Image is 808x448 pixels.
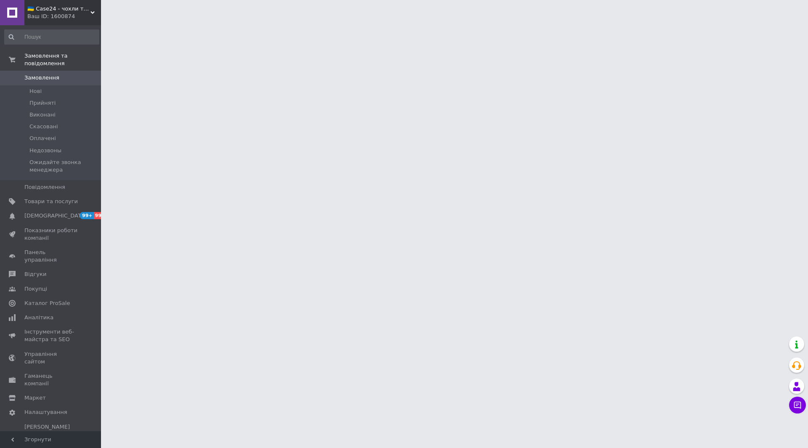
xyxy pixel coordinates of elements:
[24,300,70,307] span: Каталог ProSale
[29,135,56,142] span: Оплачені
[24,198,78,205] span: Товари та послуги
[24,183,65,191] span: Повідомлення
[80,212,94,219] span: 99+
[27,5,90,13] span: 🇺🇦 Case24 - чохли та аксесуари для смартфонів та планшетів
[789,397,806,414] button: Чат з покупцем
[24,74,59,82] span: Замовлення
[24,314,53,321] span: Аналітика
[29,123,58,130] span: Скасовані
[24,285,47,293] span: Покупці
[24,350,78,366] span: Управління сайтом
[29,111,56,119] span: Виконані
[24,328,78,343] span: Інструменти веб-майстра та SEO
[24,212,87,220] span: [DEMOGRAPHIC_DATA]
[24,270,46,278] span: Відгуки
[24,394,46,402] span: Маркет
[29,99,56,107] span: Прийняті
[24,408,67,416] span: Налаштування
[4,29,99,45] input: Пошук
[24,249,78,264] span: Панель управління
[29,87,42,95] span: Нові
[29,159,98,174] span: Ожидайте звонка менеджера
[24,423,78,446] span: [PERSON_NAME] та рахунки
[29,147,61,154] span: Недозвоны
[24,372,78,387] span: Гаманець компанії
[24,227,78,242] span: Показники роботи компанії
[27,13,101,20] div: Ваш ID: 1600874
[24,52,101,67] span: Замовлення та повідомлення
[94,212,108,219] span: 99+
